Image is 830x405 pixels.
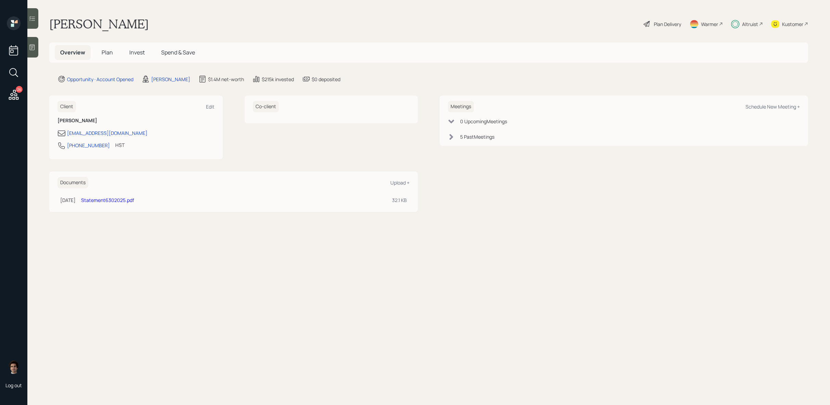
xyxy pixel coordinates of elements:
[390,179,410,186] div: Upload +
[57,177,88,188] h6: Documents
[57,118,215,124] h6: [PERSON_NAME]
[60,197,76,204] div: [DATE]
[16,86,23,93] div: 26
[654,21,681,28] div: Plan Delivery
[115,141,125,149] div: HST
[392,197,407,204] div: 32.1 KB
[701,21,718,28] div: Warmer
[67,129,147,137] div: [EMAIL_ADDRESS][DOMAIN_NAME]
[151,76,190,83] div: [PERSON_NAME]
[102,49,113,56] span: Plan
[460,133,494,140] div: 5 Past Meeting s
[5,382,22,389] div: Log out
[49,16,149,31] h1: [PERSON_NAME]
[60,49,85,56] span: Overview
[312,76,340,83] div: $0 deposited
[745,103,800,110] div: Schedule New Meeting +
[129,49,145,56] span: Invest
[57,101,76,112] h6: Client
[206,103,215,110] div: Edit
[7,360,21,374] img: harrison-schaefer-headshot-2.png
[448,101,474,112] h6: Meetings
[262,76,294,83] div: $215k invested
[67,142,110,149] div: [PHONE_NUMBER]
[161,49,195,56] span: Spend & Save
[67,76,133,83] div: Opportunity · Account Opened
[742,21,758,28] div: Altruist
[81,197,134,203] a: Statement6302025.pdf
[253,101,279,112] h6: Co-client
[208,76,244,83] div: $1.4M net-worth
[782,21,803,28] div: Kustomer
[460,118,507,125] div: 0 Upcoming Meeting s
